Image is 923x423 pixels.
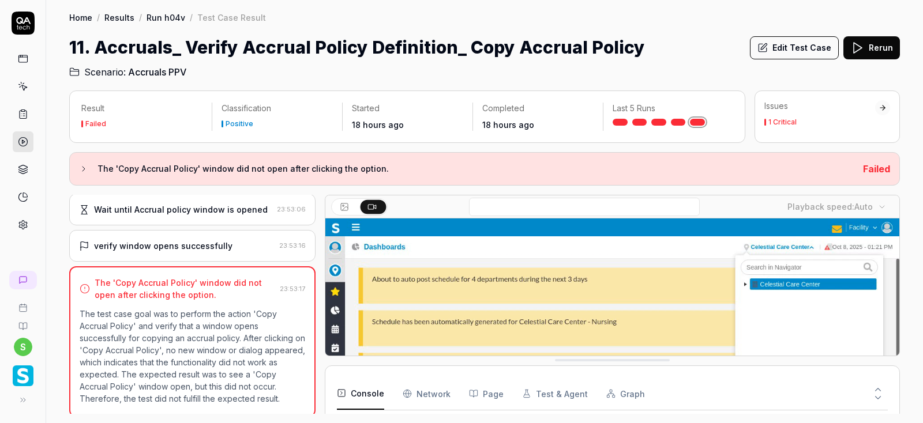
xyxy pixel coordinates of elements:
a: Results [104,12,134,23]
p: Classification [222,103,333,114]
button: Graph [606,377,645,410]
time: 18 hours ago [352,120,404,130]
button: Test & Agent [522,377,588,410]
p: The test case goal was to perform the action 'Copy Accrual Policy' and verify that a window opens... [80,308,305,405]
button: The 'Copy Accrual Policy' window did not open after clicking the option. [79,162,854,176]
img: Smartlinx Logo [13,365,33,386]
time: 23:53:17 [280,285,305,293]
div: Wait until Accrual policy window is opened [94,203,268,216]
span: Accruals PPV [128,65,186,79]
a: Documentation [5,312,41,331]
div: Failed [85,120,106,127]
time: 23:53:06 [277,205,306,213]
div: / [97,12,100,23]
a: Run h04v [147,12,185,23]
button: Console [337,377,384,410]
button: Edit Test Case [750,36,839,59]
h3: The 'Copy Accrual Policy' window did not open after clicking the option. [97,162,854,176]
a: Book a call with us [5,294,41,312]
div: / [139,12,142,23]
button: Rerun [843,36,900,59]
a: New conversation [9,271,37,289]
button: Page [469,377,504,410]
div: Playback speed: [787,201,873,213]
span: Failed [863,163,890,175]
button: Network [403,377,451,410]
p: Started [352,103,463,114]
div: 1 Critical [768,119,797,126]
a: Scenario:Accruals PPV [69,65,186,79]
div: / [190,12,193,23]
button: s [14,338,32,356]
p: Result [81,103,202,114]
time: 23:53:16 [279,241,306,250]
div: Issues [764,100,875,112]
button: Smartlinx Logo [5,356,41,388]
h1: 11. Accruals_ Verify Accrual Policy Definition_ Copy Accrual Policy [69,35,645,61]
time: 18 hours ago [482,120,534,130]
div: Test Case Result [197,12,266,23]
a: Home [69,12,92,23]
div: Positive [226,120,253,127]
div: verify window opens successfully [94,240,232,252]
p: Last 5 Runs [613,103,724,114]
div: The 'Copy Accrual Policy' window did not open after clicking the option. [95,277,275,301]
p: Completed [482,103,594,114]
span: Scenario: [82,65,126,79]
